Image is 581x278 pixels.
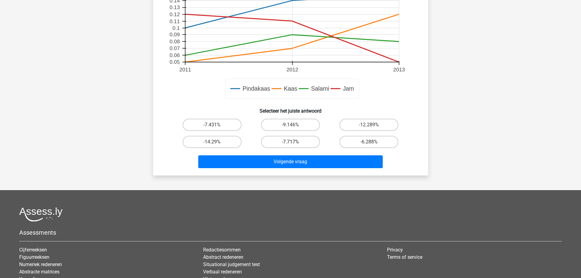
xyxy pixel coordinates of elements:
label: -14.29% [183,136,242,148]
a: Cijferreeksen [19,247,47,253]
a: Redactiesommen [203,247,241,253]
button: Volgende vraag [198,155,383,168]
text: 0.07 [170,45,180,51]
text: 2013 [393,67,405,73]
h5: Assessments [19,229,562,236]
text: 0.13 [170,5,180,11]
label: -7.717% [261,136,320,148]
text: Jam [343,85,354,92]
a: Figuurreeksen [19,254,49,260]
img: Assessly logo [19,207,63,222]
text: 0.06 [170,52,180,58]
text: 0.12 [170,11,180,17]
a: Terms of service [387,254,422,260]
text: 0.09 [170,31,180,38]
a: Privacy [387,247,403,253]
text: 2011 [179,67,191,73]
a: Abstracte matrices [19,269,59,275]
text: Salami [311,85,329,92]
text: 0.1 [172,25,180,31]
text: 2012 [286,67,298,73]
a: Abstract redeneren [203,254,243,260]
label: -7.431% [183,119,242,131]
label: -12.289% [339,119,398,131]
text: Kaas [284,85,297,92]
text: 0.05 [170,59,180,65]
a: Verbaal redeneren [203,269,242,275]
a: Numeriek redeneren [19,262,62,267]
text: 0.11 [170,18,180,24]
a: Situational judgement test [203,262,260,267]
h6: Selecteer het juiste antwoord [163,103,418,114]
label: -6.288% [339,136,398,148]
text: 0.08 [170,38,180,45]
text: Pindakaas [242,85,270,92]
label: -9.146% [261,119,320,131]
